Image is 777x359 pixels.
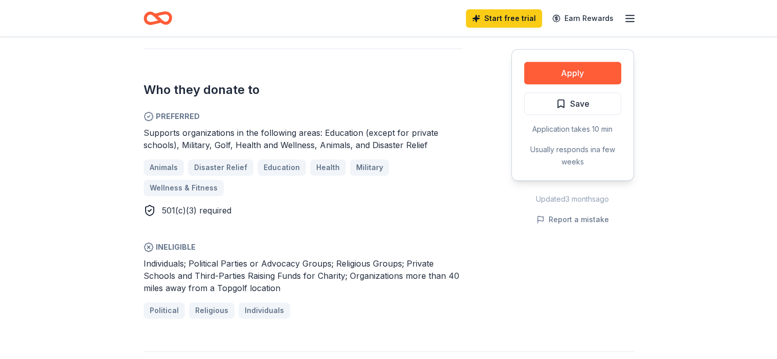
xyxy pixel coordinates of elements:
a: Home [144,6,172,30]
div: Usually responds in a few weeks [524,143,621,168]
span: Individuals; Political Parties or Advocacy Groups; Religious Groups; Private Schools and Third-Pa... [144,258,459,293]
div: Updated 3 months ago [511,193,634,205]
a: Earn Rewards [546,9,620,28]
span: Save [570,97,590,110]
span: Supports organizations in the following areas: Education (except for private schools), Military, ... [144,128,438,150]
span: 501(c)(3) required [162,205,231,216]
button: Report a mistake [536,213,609,226]
div: Application takes 10 min [524,123,621,135]
a: Start free trial [466,9,542,28]
span: Preferred [144,110,462,123]
button: Apply [524,62,621,84]
button: Save [524,92,621,115]
span: Ineligible [144,241,462,253]
h2: Who they donate to [144,82,462,98]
